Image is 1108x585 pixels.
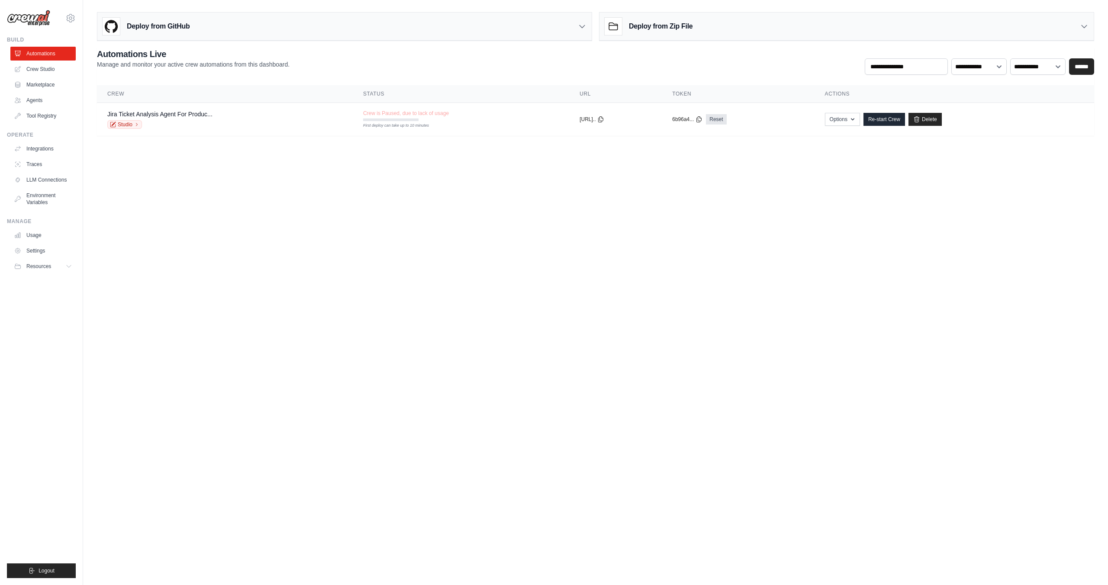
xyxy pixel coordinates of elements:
[97,85,353,103] th: Crew
[127,21,190,32] h3: Deploy from GitHub
[863,113,905,126] a: Re-start Crew
[706,114,726,125] a: Reset
[353,85,569,103] th: Status
[10,109,76,123] a: Tool Registry
[10,47,76,61] a: Automations
[10,62,76,76] a: Crew Studio
[107,111,213,118] a: Jira Ticket Analysis Agent For Produc...
[363,123,419,129] div: First deploy can take up to 10 minutes
[7,131,76,138] div: Operate
[10,173,76,187] a: LLM Connections
[10,259,76,273] button: Resources
[908,113,942,126] a: Delete
[103,18,120,35] img: GitHub Logo
[10,78,76,92] a: Marketplace
[7,218,76,225] div: Manage
[10,228,76,242] a: Usage
[39,567,55,574] span: Logout
[7,10,50,26] img: Logo
[10,93,76,107] a: Agents
[7,36,76,43] div: Build
[10,189,76,209] a: Environment Variables
[107,120,142,129] a: Studio
[26,263,51,270] span: Resources
[672,116,702,123] button: 6b96a4...
[10,142,76,156] a: Integrations
[815,85,1094,103] th: Actions
[825,113,860,126] button: Options
[7,563,76,578] button: Logout
[10,157,76,171] a: Traces
[629,21,692,32] h3: Deploy from Zip File
[97,48,290,60] h2: Automations Live
[363,110,449,117] span: Crew is Paused, due to lack of usage
[97,60,290,69] p: Manage and monitor your active crew automations from this dashboard.
[569,85,662,103] th: URL
[10,244,76,258] a: Settings
[662,85,814,103] th: Token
